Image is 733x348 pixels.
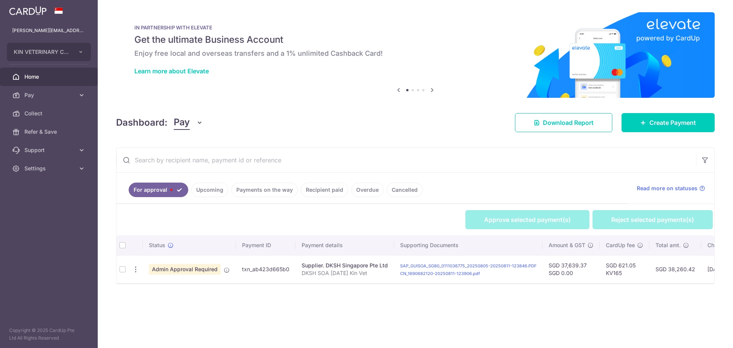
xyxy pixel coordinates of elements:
[649,118,696,127] span: Create Payment
[116,12,715,98] img: Renovation banner
[12,27,86,34] p: [PERSON_NAME][EMAIL_ADDRESS][DOMAIN_NAME]
[134,34,696,46] h5: Get the ultimate Business Account
[295,235,394,255] th: Payment details
[134,67,209,75] a: Learn more about Elevate
[622,113,715,132] a: Create Payment
[637,185,697,192] span: Read more on statuses
[600,255,649,283] td: SGD 621.05 KV165
[24,146,75,154] span: Support
[236,255,295,283] td: txn_ab423d665b0
[515,113,612,132] a: Download Report
[116,116,168,129] h4: Dashboard:
[116,148,696,172] input: Search by recipient name, payment id or reference
[400,263,536,269] a: SAP_GUISOA_SG80_0111036775_20250805-20250811-123846.PDF
[394,235,542,255] th: Supporting Documents
[351,183,384,197] a: Overdue
[637,185,705,192] a: Read more on statuses
[174,115,203,130] button: Pay
[649,255,701,283] td: SGD 38,260.42
[24,73,75,81] span: Home
[24,165,75,172] span: Settings
[231,183,298,197] a: Payments on the way
[549,241,585,249] span: Amount & GST
[656,241,681,249] span: Total amt.
[149,264,221,275] span: Admin Approval Required
[134,24,696,31] p: IN PARTNERSHIP WITH ELEVATE
[387,183,423,197] a: Cancelled
[7,43,91,61] button: KIN VETERINARY CLINIC PTE. LTD.
[301,183,348,197] a: Recipient paid
[543,118,594,127] span: Download Report
[542,255,600,283] td: SGD 37,639.37 SGD 0.00
[174,115,190,130] span: Pay
[236,235,295,255] th: Payment ID
[24,91,75,99] span: Pay
[400,271,480,276] a: CN_1690682120-20250811-123906.pdf
[191,183,228,197] a: Upcoming
[24,128,75,136] span: Refer & Save
[9,6,47,15] img: CardUp
[302,262,388,269] div: Supplier. DKSH Singapore Pte Ltd
[14,48,70,56] span: KIN VETERINARY CLINIC PTE. LTD.
[134,49,696,58] h6: Enjoy free local and overseas transfers and a 1% unlimited Cashback Card!
[606,241,635,249] span: CardUp fee
[302,269,388,277] p: DKSH SOA [DATE] Kin Vet
[149,241,165,249] span: Status
[129,183,188,197] a: For approval
[24,110,75,117] span: Collect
